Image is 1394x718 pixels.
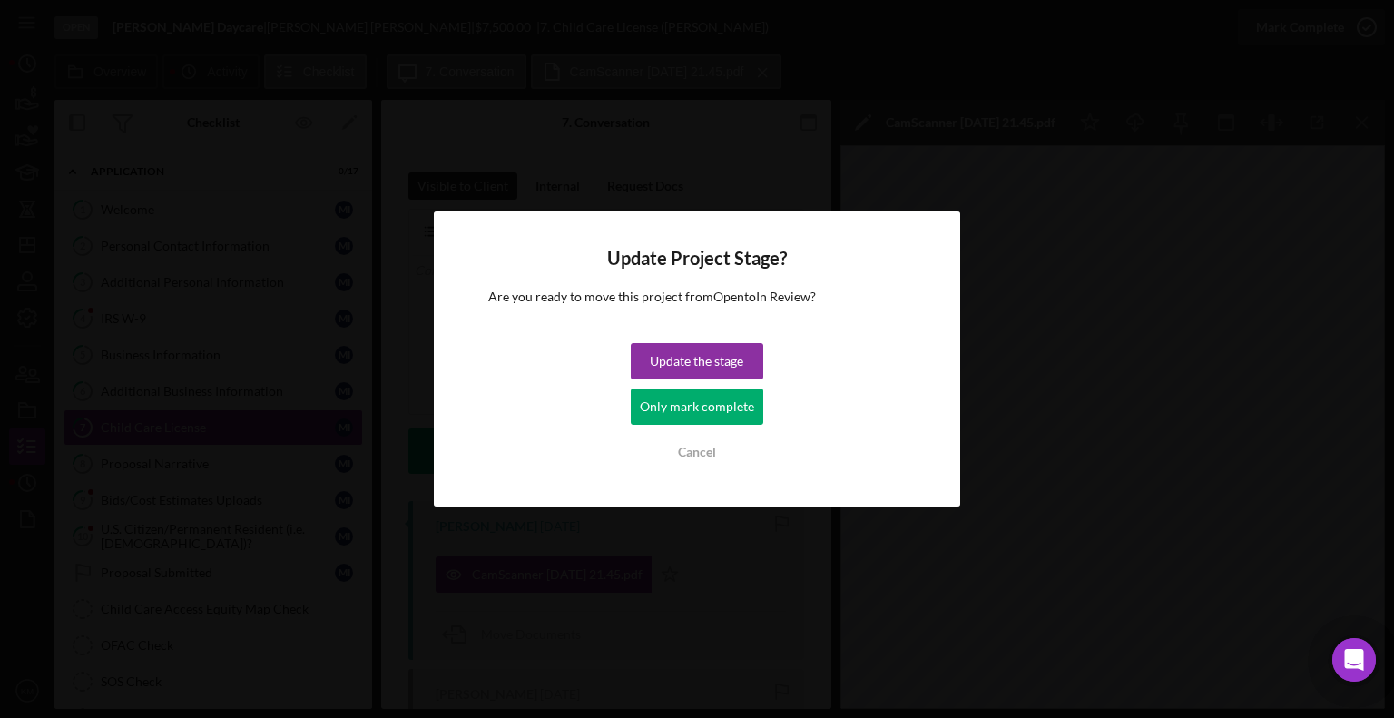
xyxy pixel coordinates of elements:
[631,343,763,379] button: Update the stage
[488,287,907,307] p: Are you ready to move this project from Open to In Review ?
[650,343,743,379] div: Update the stage
[640,389,754,425] div: Only mark complete
[488,248,907,269] h4: Update Project Stage?
[1332,638,1376,682] div: Open Intercom Messenger
[631,389,763,425] button: Only mark complete
[631,434,763,470] button: Cancel
[678,434,716,470] div: Cancel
